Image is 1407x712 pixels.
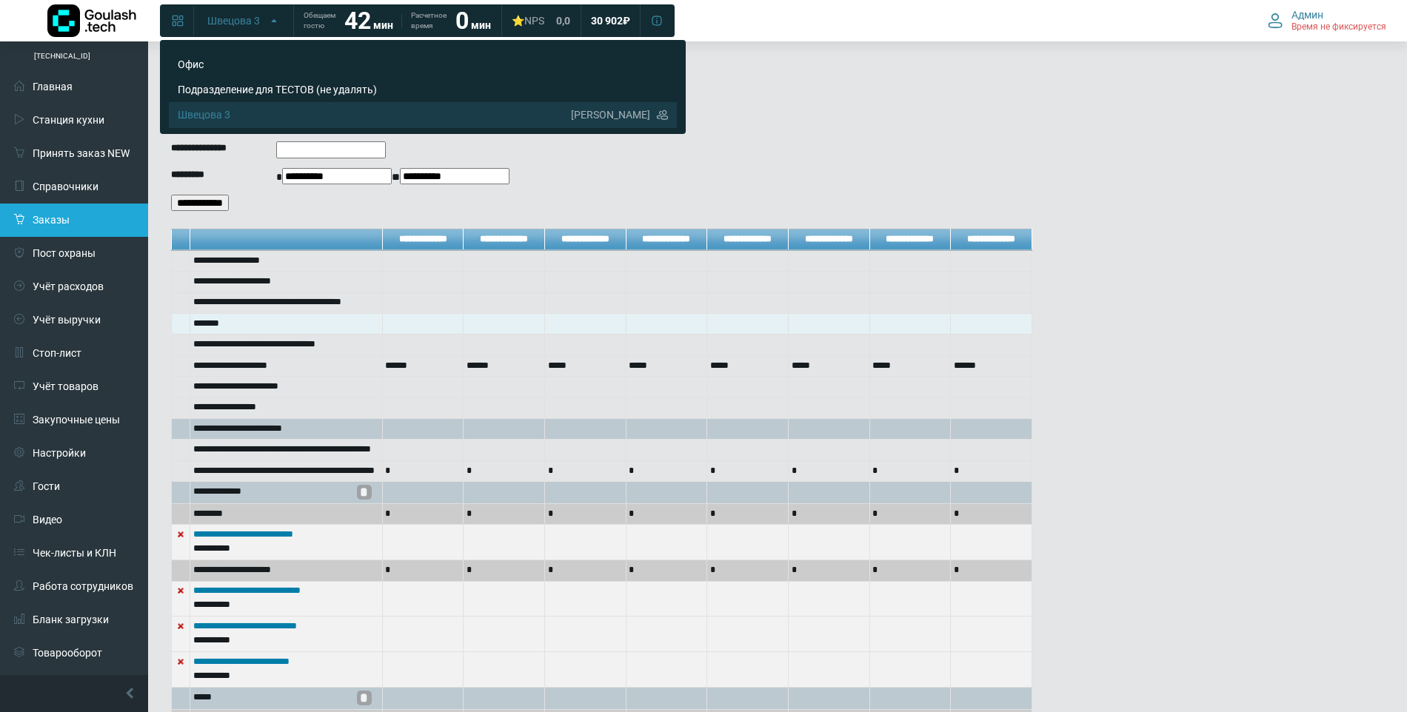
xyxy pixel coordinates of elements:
strong: 0 [455,7,469,35]
span: Швецова 3 [178,108,565,121]
a: Обещаем гостю 42 мин Расчетное время 0 мин [295,7,500,34]
button: Швецова 3 [198,9,289,33]
span: Офис [178,58,644,71]
span: Обещаем гостю [304,10,335,31]
button: Швецова 3 [PERSON_NAME] [169,102,677,127]
button: Админ Время не фиксируется [1259,5,1395,36]
span: Время не фиксируется [1291,21,1386,33]
span: мин [471,19,491,31]
span: NPS [524,15,544,27]
span: мин [373,19,393,31]
a: 30 902 ₽ [582,7,639,34]
img: Логотип компании Goulash.tech [47,4,136,37]
span: Админ [1291,8,1323,21]
button: Подразделение для ТЕСТОВ (не удалять) [169,77,677,102]
button: Офис [169,52,677,77]
span: Подразделение для ТЕСТОВ (не удалять) [178,83,644,96]
span: Швецова 3 [207,14,260,27]
span: [PERSON_NAME] [571,109,650,121]
span: 30 902 [591,14,623,27]
span: Расчетное время [411,10,447,31]
span: ₽ [623,14,630,27]
span: 0,0 [556,14,570,27]
div: ⭐ [512,14,544,27]
strong: 42 [344,7,371,35]
a: ⭐NPS 0,0 [503,7,579,34]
